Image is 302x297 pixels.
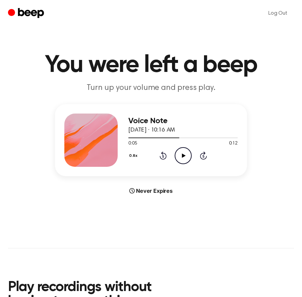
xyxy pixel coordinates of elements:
[128,140,137,147] span: 0:05
[23,83,279,94] p: Turn up your volume and press play.
[8,7,46,20] a: Beep
[128,117,238,126] h3: Voice Note
[262,5,294,21] a: Log Out
[8,53,294,77] h1: You were left a beep
[128,127,175,133] span: [DATE] · 10:16 AM
[229,140,238,147] span: 0:12
[55,187,247,195] div: Never Expires
[128,150,140,161] button: 0.8x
